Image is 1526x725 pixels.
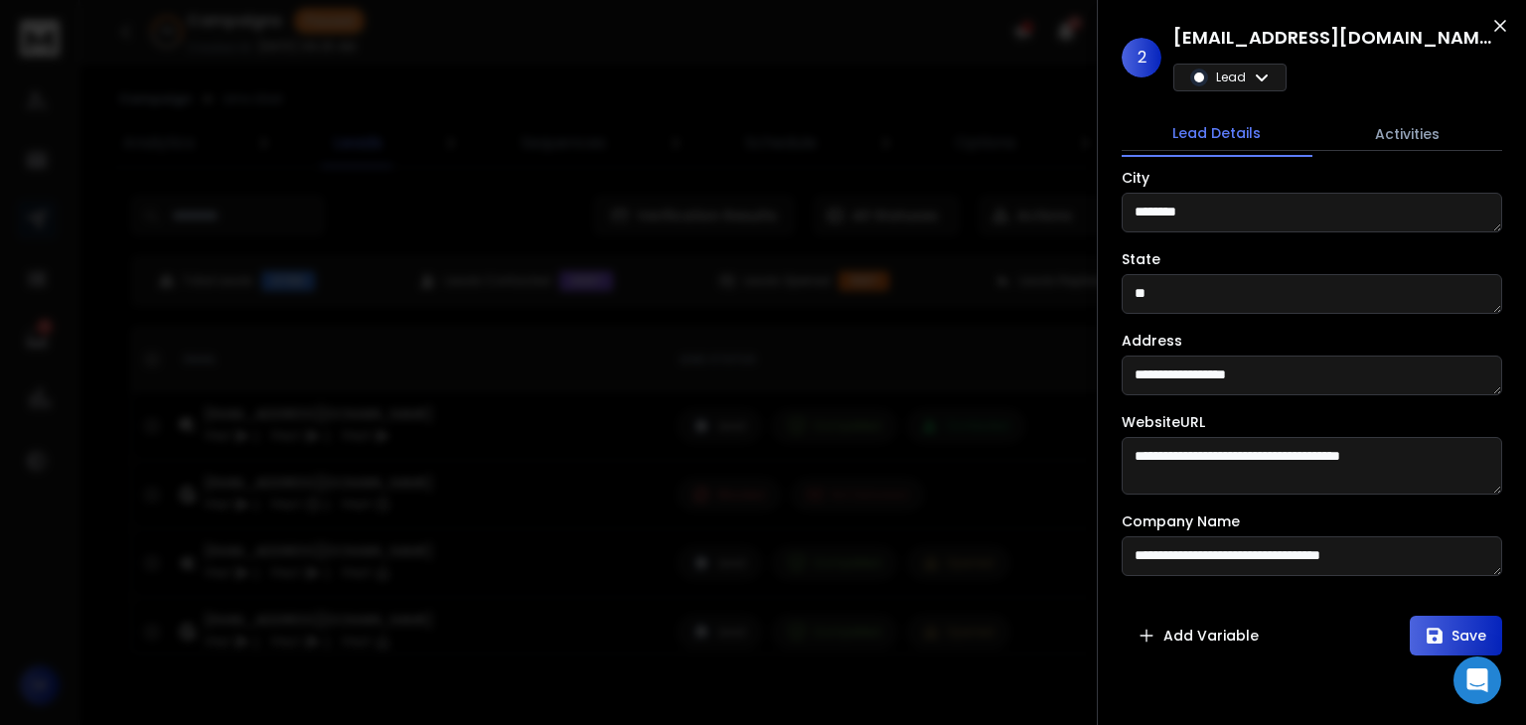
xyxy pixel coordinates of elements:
button: Activities [1312,112,1503,156]
label: State [1122,252,1160,266]
span: 2 [1122,38,1161,77]
p: Lead [1216,70,1246,85]
label: City [1122,171,1149,185]
div: Open Intercom Messenger [1453,656,1501,704]
h1: [EMAIL_ADDRESS][DOMAIN_NAME] [1173,24,1491,52]
label: Company Name [1122,514,1240,528]
label: Address [1122,334,1182,348]
label: WebsiteURL [1122,415,1205,429]
button: Save [1410,616,1502,655]
button: Lead Details [1122,111,1312,157]
button: Add Variable [1122,616,1275,655]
